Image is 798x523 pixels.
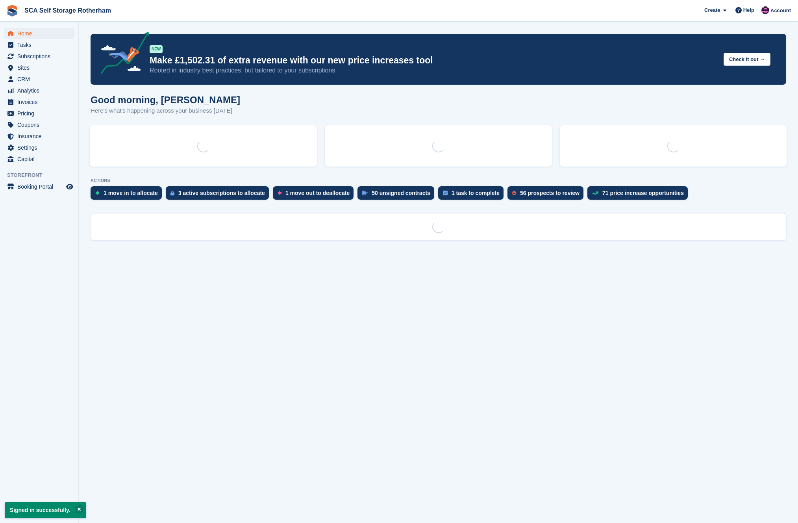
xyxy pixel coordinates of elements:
a: menu [4,154,74,165]
h1: Good morning, [PERSON_NAME] [91,95,240,105]
p: ACTIONS [91,178,786,183]
span: Settings [17,142,65,153]
a: 1 task to complete [438,186,507,204]
a: 3 active subscriptions to allocate [166,186,273,204]
p: Signed in successfully. [5,502,86,518]
a: 56 prospects to review [507,186,587,204]
a: 1 move in to allocate [91,186,166,204]
button: Check it out → [724,53,770,66]
img: price_increase_opportunities-93ffe204e8149a01c8c9dc8f82e8f89637d9d84a8eef4429ea346261dce0b2c0.svg [592,191,598,195]
a: 71 price increase opportunities [587,186,692,204]
span: Coupons [17,119,65,130]
a: menu [4,85,74,96]
div: 56 prospects to review [520,190,580,196]
a: SCA Self Storage Rotherham [21,4,114,17]
img: move_ins_to_allocate_icon-fdf77a2bb77ea45bf5b3d319d69a93e2d87916cf1d5bf7949dd705db3b84f3ca.svg [95,191,100,195]
img: Dale Chapman [761,6,769,14]
span: Storefront [7,171,78,179]
span: Sites [17,62,65,73]
a: Preview store [65,182,74,191]
a: 1 move out to deallocate [273,186,357,204]
div: 1 move in to allocate [104,190,158,196]
p: Make £1,502.31 of extra revenue with our new price increases tool [150,55,717,66]
p: Here's what's happening across your business [DATE] [91,106,240,115]
span: Invoices [17,96,65,108]
img: prospect-51fa495bee0391a8d652442698ab0144808aea92771e9ea1ae160a38d050c398.svg [512,191,516,195]
div: 50 unsigned contracts [372,190,430,196]
a: menu [4,142,74,153]
span: CRM [17,74,65,85]
a: menu [4,96,74,108]
span: Insurance [17,131,65,142]
a: menu [4,181,74,192]
div: 71 price increase opportunities [602,190,684,196]
div: 1 move out to deallocate [285,190,350,196]
a: menu [4,51,74,62]
div: 3 active subscriptions to allocate [178,190,265,196]
a: menu [4,62,74,73]
span: Home [17,28,65,39]
span: Create [704,6,720,14]
a: menu [4,131,74,142]
p: Rooted in industry best practices, but tailored to your subscriptions. [150,66,717,75]
span: Subscriptions [17,51,65,62]
a: menu [4,119,74,130]
img: active_subscription_to_allocate_icon-d502201f5373d7db506a760aba3b589e785aa758c864c3986d89f69b8ff3... [170,191,174,196]
img: move_outs_to_deallocate_icon-f764333ba52eb49d3ac5e1228854f67142a1ed5810a6f6cc68b1a99e826820c5.svg [278,191,281,195]
img: price-adjustments-announcement-icon-8257ccfd72463d97f412b2fc003d46551f7dbcb40ab6d574587a9cd5c0d94... [94,32,149,77]
span: Account [770,7,791,15]
a: menu [4,28,74,39]
div: NEW [150,45,163,53]
a: menu [4,39,74,50]
span: Booking Portal [17,181,65,192]
a: menu [4,108,74,119]
span: Help [743,6,754,14]
span: Tasks [17,39,65,50]
img: contract_signature_icon-13c848040528278c33f63329250d36e43548de30e8caae1d1a13099fd9432cc5.svg [362,191,368,195]
span: Pricing [17,108,65,119]
a: 50 unsigned contracts [357,186,438,204]
span: Capital [17,154,65,165]
a: menu [4,74,74,85]
img: task-75834270c22a3079a89374b754ae025e5fb1db73e45f91037f5363f120a921f8.svg [443,191,448,195]
span: Analytics [17,85,65,96]
img: stora-icon-8386f47178a22dfd0bd8f6a31ec36ba5ce8667c1dd55bd0f319d3a0aa187defe.svg [6,5,18,17]
div: 1 task to complete [452,190,500,196]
